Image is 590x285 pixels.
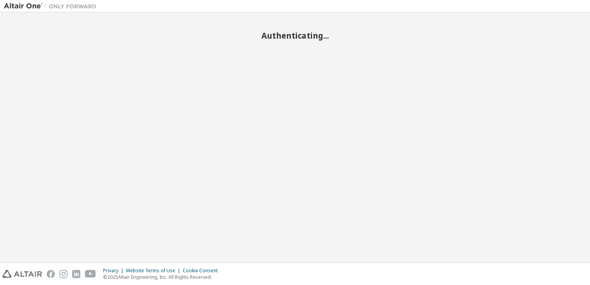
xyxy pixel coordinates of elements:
[103,268,126,274] div: Privacy
[4,31,586,41] h2: Authenticating...
[126,268,183,274] div: Website Terms of Use
[103,274,222,280] p: © 2025 Altair Engineering, Inc. All Rights Reserved.
[4,2,100,10] img: Altair One
[47,270,55,278] img: facebook.svg
[183,268,222,274] div: Cookie Consent
[2,270,42,278] img: altair_logo.svg
[59,270,68,278] img: instagram.svg
[85,270,96,278] img: youtube.svg
[72,270,80,278] img: linkedin.svg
